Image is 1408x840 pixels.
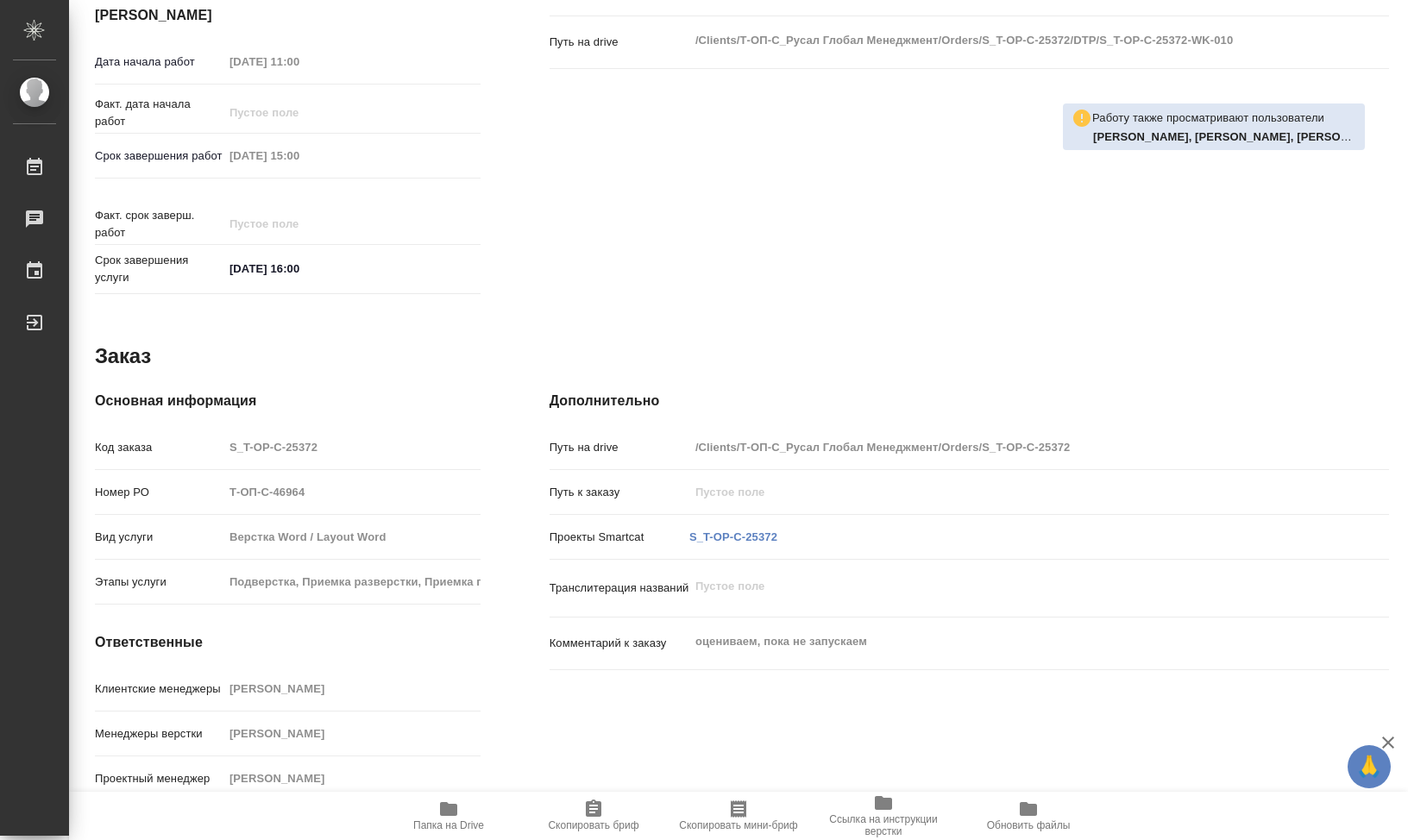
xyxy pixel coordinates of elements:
[95,632,481,653] h4: Ответственные
[550,635,689,652] p: Комментарий к заказу
[689,480,1319,505] input: Пустое поле
[956,792,1101,840] button: Обновить файлы
[689,435,1319,460] input: Пустое поле
[223,49,374,74] input: Пустое поле
[223,766,481,791] input: Пустое поле
[987,819,1071,831] span: Обновить файлы
[95,342,151,370] h2: Заказ
[223,721,481,746] input: Пустое поле
[95,439,223,456] p: Код заказа
[1093,130,1392,143] b: [PERSON_NAME], [PERSON_NAME], [PERSON_NAME]
[223,524,481,549] input: Пустое поле
[95,529,223,546] p: Вид услуги
[548,819,638,831] span: Скопировать бриф
[689,26,1319,55] textarea: /Clients/Т-ОП-С_Русал Глобал Менеджмент/Orders/S_T-OP-C-25372/DTP/S_T-OP-C-25372-WK-010
[95,391,481,411] h4: Основная информация
[376,792,521,840] button: Папка на Drive
[95,680,223,698] p: Клиентские менеджеры
[550,34,689,51] p: Путь на drive
[223,569,481,594] input: Пустое поле
[550,580,689,597] p: Транслитерация названий
[550,391,1389,411] h4: Дополнительно
[95,574,223,591] p: Этапы услуги
[223,211,374,236] input: Пустое поле
[95,207,223,241] p: Факт. срок заверш. работ
[550,484,689,501] p: Путь к заказу
[223,480,481,505] input: Пустое поле
[689,530,777,543] a: S_T-OP-C-25372
[811,792,956,840] button: Ссылка на инструкции верстки
[95,484,223,501] p: Номер РО
[95,252,223,286] p: Срок завершения услуги
[95,96,223,130] p: Факт. дата начала работ
[1093,129,1356,146] p: Матвеева Мария, Оксютович Ирина, Ковтун Светлана
[550,439,689,456] p: Путь на drive
[95,725,223,743] p: Менеджеры верстки
[1355,749,1384,785] span: 🙏
[95,147,223,165] p: Срок завершения работ
[223,256,374,281] input: ✎ Введи что-нибудь
[95,53,223,71] p: Дата начала работ
[550,529,689,546] p: Проекты Smartcat
[666,792,811,840] button: Скопировать мини-бриф
[413,819,484,831] span: Папка на Drive
[95,5,481,26] h4: [PERSON_NAME]
[1092,110,1324,127] p: Работу также просматривают пользователи
[223,143,374,168] input: Пустое поле
[689,627,1319,656] textarea: оцениваем, пока не запускаем
[223,676,481,701] input: Пустое поле
[1348,745,1391,788] button: 🙏
[223,100,374,125] input: Пустое поле
[521,792,666,840] button: Скопировать бриф
[95,770,223,787] p: Проектный менеджер
[821,813,946,837] span: Ссылка на инструкции верстки
[223,435,481,460] input: Пустое поле
[679,819,797,831] span: Скопировать мини-бриф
